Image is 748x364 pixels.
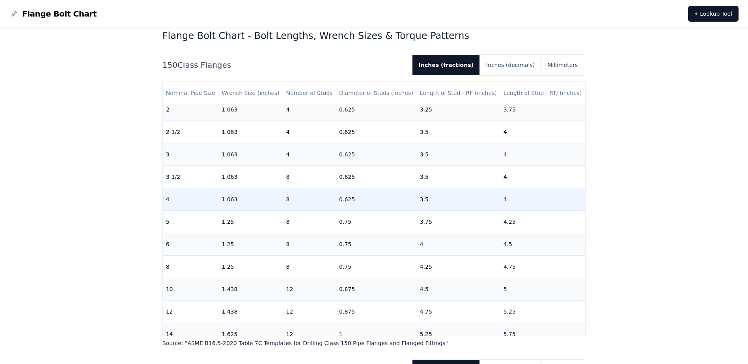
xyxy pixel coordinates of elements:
[163,301,219,323] td: 12
[417,323,500,345] td: 5.25
[336,233,417,256] td: 0.75
[283,211,336,233] td: 8
[163,143,219,166] td: 3
[283,188,336,211] td: 8
[336,301,417,323] td: 0.875
[218,166,283,188] td: 1.063
[336,256,417,278] td: 0.75
[163,166,219,188] td: 3-1/2
[417,82,500,104] th: Length of Stud - RF (inches)
[412,55,480,75] button: Inches (fractions)
[336,82,417,104] th: Diameter of Studs (inches)
[283,278,336,301] td: 12
[336,188,417,211] td: 0.625
[218,256,283,278] td: 1.25
[283,166,336,188] td: 8
[218,82,283,104] th: Wrench Size (inches)
[162,339,586,347] p: Source: " ASME B16.5-2020 Table 7C Templates for Drilling Class 150 Pipe Flanges and Flanged Fitt...
[417,188,500,211] td: 3.5
[500,256,586,278] td: 4.75
[500,121,586,143] td: 4
[336,323,417,345] td: 1
[500,278,586,301] td: 5
[163,323,219,345] td: 14
[500,323,586,345] td: 5.75
[283,301,336,323] td: 12
[500,233,586,256] td: 4.5
[417,143,500,166] td: 3.5
[283,98,336,121] td: 4
[283,121,336,143] td: 4
[541,55,584,75] button: Millimeters
[283,82,336,104] th: Number of Studs
[336,278,417,301] td: 0.875
[9,8,97,19] a: Flange Bolt Chart LogoFlange Bolt Chart
[163,278,219,301] td: 10
[336,143,417,166] td: 0.625
[480,55,541,75] button: Inches (decimals)
[417,233,500,256] td: 4
[417,98,500,121] td: 3.25
[163,233,219,256] td: 6
[417,166,500,188] td: 3.5
[163,82,219,104] th: Nominal Pipe Size
[500,211,586,233] td: 4.25
[163,188,219,211] td: 4
[283,143,336,166] td: 4
[336,211,417,233] td: 0.75
[283,323,336,345] td: 12
[218,98,283,121] td: 1.063
[500,143,586,166] td: 4
[417,301,500,323] td: 4.75
[283,256,336,278] td: 8
[417,211,500,233] td: 3.75
[283,233,336,256] td: 8
[417,278,500,301] td: 4.5
[163,256,219,278] td: 8
[162,59,406,71] h2: 150 Class Flanges
[163,211,219,233] td: 5
[218,143,283,166] td: 1.063
[417,256,500,278] td: 4.25
[163,98,219,121] td: 2
[218,188,283,211] td: 1.063
[336,121,417,143] td: 0.625
[218,211,283,233] td: 1.25
[9,9,19,19] img: Flange Bolt Chart Logo
[500,98,586,121] td: 3.75
[500,188,586,211] td: 4
[688,6,739,22] a: ⚡ Lookup Tool
[218,323,283,345] td: 1.625
[163,121,219,143] td: 2-1/2
[336,166,417,188] td: 0.625
[218,121,283,143] td: 1.063
[417,121,500,143] td: 3.5
[336,98,417,121] td: 0.625
[218,278,283,301] td: 1.438
[500,82,586,104] th: Length of Stud - RTJ (inches)
[500,301,586,323] td: 5.25
[500,166,586,188] td: 4
[218,233,283,256] td: 1.25
[162,30,586,42] h1: Flange Bolt Chart - Bolt Lengths, Wrench Sizes & Torque Patterns
[218,301,283,323] td: 1.438
[22,8,97,19] span: Flange Bolt Chart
